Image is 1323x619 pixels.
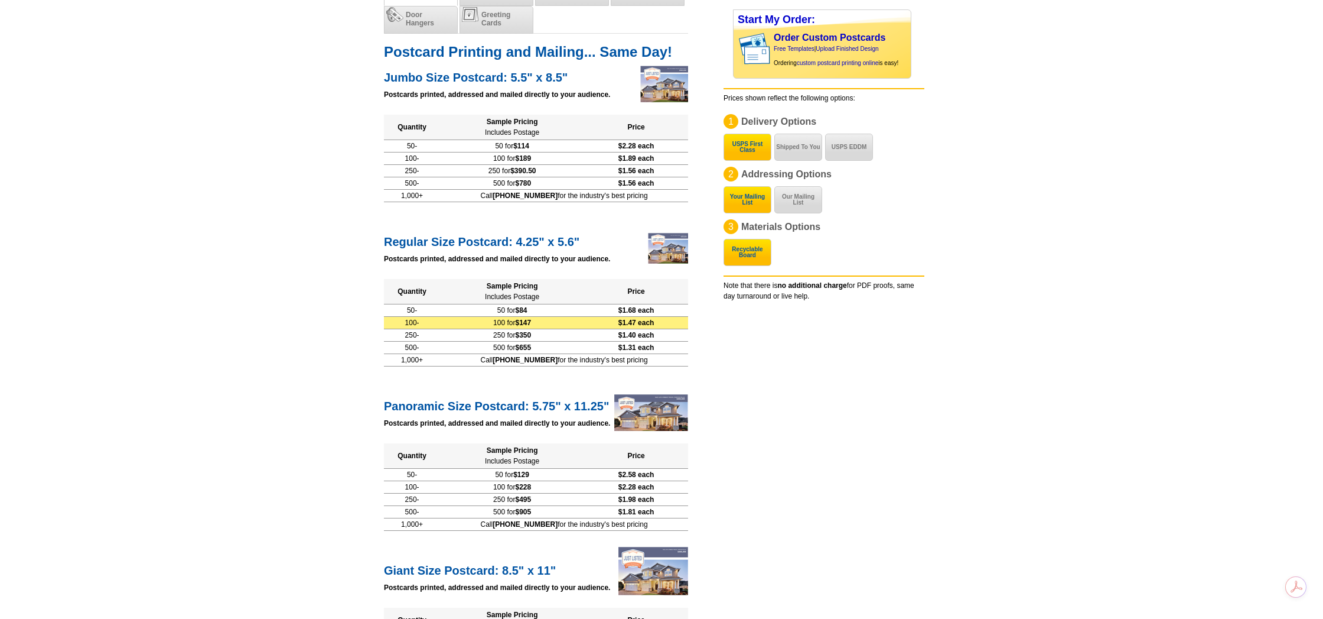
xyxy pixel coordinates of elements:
[774,46,898,66] span: | Ordering is easy!
[440,164,584,177] td: 250 for
[774,46,814,52] a: Free Templates
[493,192,558,200] b: [PHONE_NUMBER]
[440,304,584,316] td: 50 for
[384,518,440,530] td: 1,000+
[384,164,440,177] td: 250-
[440,152,584,164] td: 100 for
[515,154,531,163] span: $189
[618,319,654,327] span: $1.47 each
[440,493,584,505] td: 250 for
[774,186,822,213] button: Our Mailing List
[440,316,584,329] td: 100 for
[515,319,531,327] span: $147
[618,167,654,175] span: $1.56 each
[618,495,654,504] span: $1.98 each
[618,154,654,163] span: $1.89 each
[493,520,558,529] b: [PHONE_NUMBER]
[584,443,688,469] th: Price
[384,152,440,164] td: 100-
[384,316,440,329] td: 100-
[384,279,440,304] th: Quantity
[440,505,584,518] td: 500 for
[440,341,584,354] td: 500 for
[618,483,654,491] span: $2.28 each
[406,11,434,27] span: Door Hangers
[384,443,440,469] th: Quantity
[384,468,440,481] td: 50-
[816,46,878,52] a: Upload Finished Design
[513,142,529,150] span: $114
[618,331,654,339] span: $1.40 each
[485,128,539,137] span: Includes Postage
[384,140,440,152] td: 50-
[724,186,771,213] button: Your Mailing List
[384,341,440,354] td: 500-
[777,281,846,290] b: no additional charge
[513,471,529,479] span: $129
[741,116,816,127] span: Delivery Options
[384,493,440,505] td: 250-
[440,115,584,140] th: Sample Pricing
[618,343,654,352] span: $1.31 each
[774,134,822,161] button: Shipped To You
[724,276,924,302] div: Note that there is for PDF proofs, same day turnaround or live help.
[741,222,820,232] span: Materials Options
[384,255,610,263] strong: Postcards printed, addressed and mailed directly to your audience.
[384,67,688,85] h2: Jumbo Size Postcard: 5.5" x 8.5"
[440,468,584,481] td: 50 for
[384,354,440,366] td: 1,000+
[515,483,531,491] span: $228
[384,304,440,316] td: 50-
[510,167,536,175] span: $390.50
[618,508,654,516] span: $1.81 each
[384,329,440,341] td: 250-
[515,508,531,516] span: $905
[515,495,531,504] span: $495
[515,179,531,187] span: $780
[440,140,584,152] td: 50 for
[440,481,584,493] td: 100 for
[440,354,688,366] td: Call for the industry's best pricing
[440,279,584,304] th: Sample Pricing
[515,306,527,315] span: $84
[797,60,878,66] a: custom postcard printing online
[724,167,738,182] div: 2
[440,518,688,530] td: Call for the industry's best pricing
[825,134,873,161] button: USPS EDDM
[462,7,479,22] img: greetingcards.png
[485,457,539,465] span: Includes Postage
[515,331,531,339] span: $350
[440,329,584,341] td: 250 for
[384,560,688,578] h2: Giant Size Postcard: 8.5" x 11"
[384,481,440,493] td: 100-
[384,396,688,413] h2: Panoramic Size Postcard: 5.75" x 11.25"
[384,505,440,518] td: 500-
[440,189,688,202] td: Call for the industry's best pricing
[384,419,610,427] strong: Postcards printed, addressed and mailed directly to your audience.
[440,177,584,189] td: 500 for
[386,7,403,22] img: doorhangers.png
[724,134,771,161] button: USPS First Class
[384,115,440,140] th: Quantity
[584,115,688,140] th: Price
[384,46,688,58] h1: Postcard Printing and Mailing... Same Day!
[618,306,654,315] span: $1.68 each
[384,177,440,189] td: 500-
[440,443,584,469] th: Sample Pricing
[384,584,610,592] strong: Postcards printed, addressed and mailed directly to your audience.
[481,11,510,27] span: Greeting Cards
[724,94,855,102] span: Prices shown reflect the following options:
[724,219,738,234] div: 3
[724,114,738,129] div: 1
[774,33,885,43] a: Order Custom Postcards
[734,30,743,69] img: background image for postcard
[493,356,558,364] b: [PHONE_NUMBER]
[515,343,531,352] span: $655
[384,232,688,249] h2: Regular Size Postcard: 4.25" x 5.6"
[618,179,654,187] span: $1.56 each
[485,293,539,301] span: Includes Postage
[741,169,832,179] span: Addressing Options
[618,142,654,150] span: $2.28 each
[734,10,911,30] div: Start My Order:
[737,30,778,69] img: post card showing stamp and address area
